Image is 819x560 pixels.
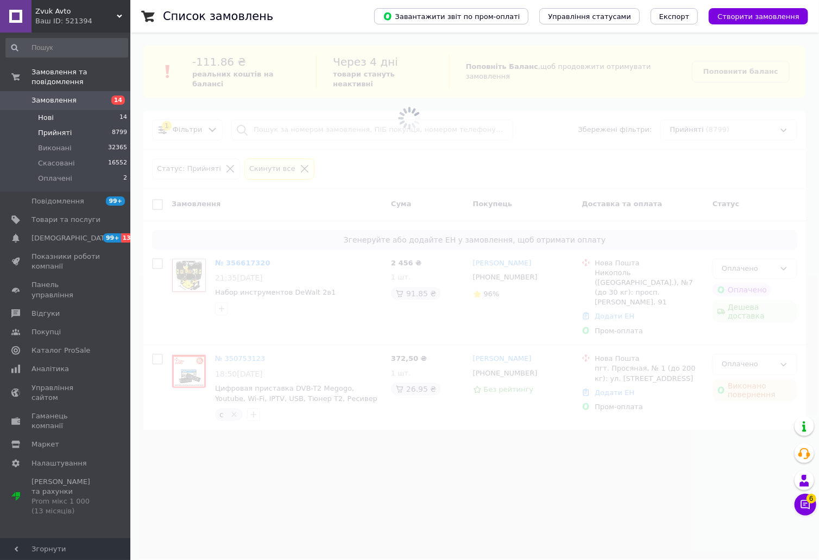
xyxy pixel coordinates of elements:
span: Прийняті [38,128,72,138]
span: Створити замовлення [717,12,799,21]
div: Prom мікс 1 000 (13 місяців) [31,497,100,516]
span: 14 [119,113,127,123]
span: Замовлення [31,96,77,105]
span: Управління статусами [548,12,631,21]
span: Покупці [31,327,61,337]
span: 14 [111,96,125,105]
span: 32365 [108,143,127,153]
span: Управління сайтом [31,383,100,403]
span: Панель управління [31,280,100,300]
span: [DEMOGRAPHIC_DATA] [31,233,112,243]
button: Чат з покупцем6 [795,494,816,516]
span: 2 [123,174,127,183]
button: Створити замовлення [709,8,808,24]
span: Каталог ProSale [31,346,90,355]
a: Створити замовлення [698,12,808,20]
span: Експорт [659,12,690,21]
span: Оплачені [38,174,72,183]
button: Експорт [651,8,698,24]
span: Скасовані [38,158,75,168]
span: Налаштування [31,459,87,468]
div: Ваш ID: 521394 [35,16,130,26]
button: Завантажити звіт по пром-оплаті [374,8,528,24]
span: 6 [807,494,816,504]
span: Замовлення та повідомлення [31,67,130,87]
span: Маркет [31,440,59,449]
span: 99+ [106,196,125,206]
span: [PERSON_NAME] та рахунки [31,477,100,517]
span: 99+ [103,233,121,243]
span: 13 [121,233,134,243]
span: 16552 [108,158,127,168]
span: Відгуки [31,309,60,319]
span: Повідомлення [31,196,84,206]
span: Показники роботи компанії [31,252,100,271]
span: Виконані [38,143,72,153]
span: Товари та послуги [31,215,100,225]
button: Управління статусами [539,8,640,24]
span: Аналітика [31,364,69,374]
span: Гаманець компанії [31,411,100,431]
span: 8799 [112,128,127,138]
span: Завантажити звіт по пром-оплаті [383,11,520,21]
h1: Список замовлень [163,10,273,23]
span: Нові [38,113,54,123]
input: Пошук [5,38,128,58]
span: Zvuk Avto [35,7,117,16]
